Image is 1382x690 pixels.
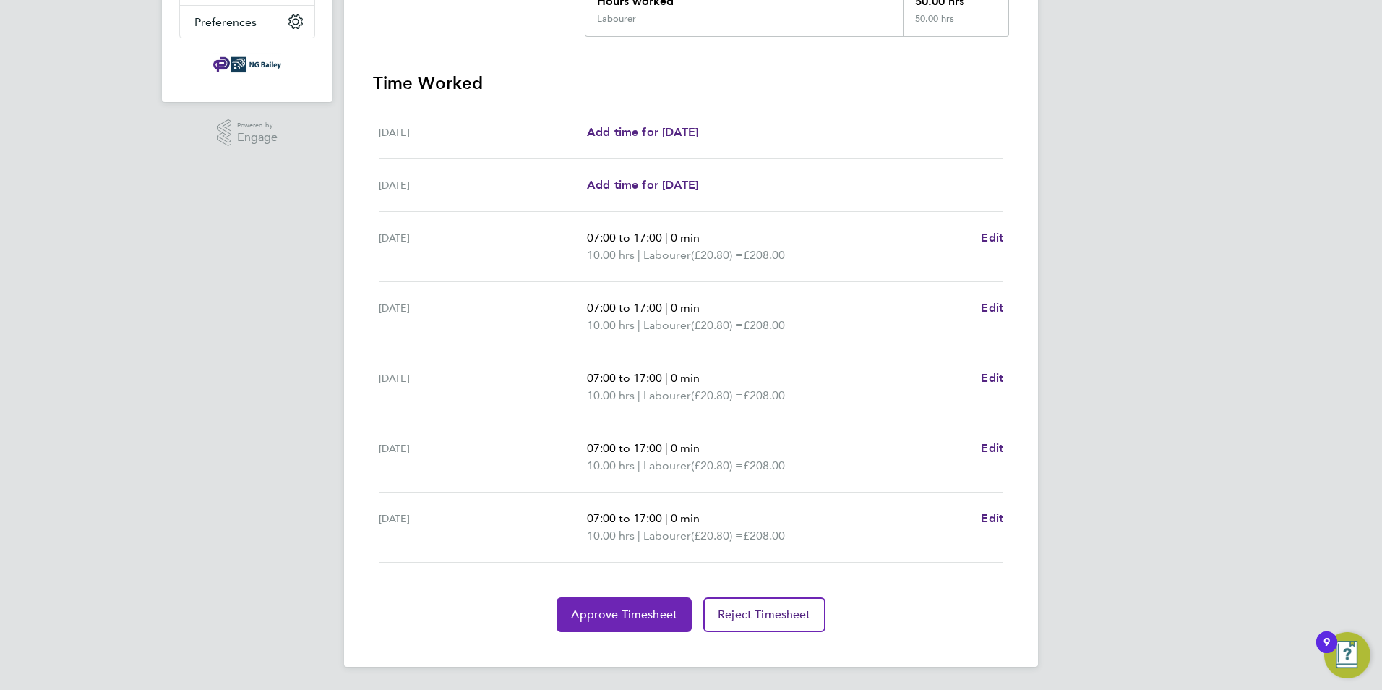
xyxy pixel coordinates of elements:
[587,318,635,332] span: 10.00 hrs
[981,441,1003,455] span: Edit
[638,318,640,332] span: |
[665,511,668,525] span: |
[903,13,1008,36] div: 50.00 hrs
[643,247,691,264] span: Labourer
[981,231,1003,244] span: Edit
[180,6,314,38] button: Preferences
[743,459,785,472] span: £208.00
[587,441,662,455] span: 07:00 to 17:00
[691,248,743,262] span: (£20.80) =
[379,229,587,264] div: [DATE]
[981,299,1003,317] a: Edit
[379,299,587,334] div: [DATE]
[571,608,677,622] span: Approve Timesheet
[643,527,691,545] span: Labourer
[691,388,743,402] span: (£20.80) =
[981,229,1003,247] a: Edit
[643,317,691,334] span: Labourer
[981,510,1003,527] a: Edit
[665,301,668,315] span: |
[981,371,1003,385] span: Edit
[597,13,636,25] div: Labourer
[587,388,635,402] span: 10.00 hrs
[671,301,700,315] span: 0 min
[638,388,640,402] span: |
[379,370,587,404] div: [DATE]
[179,53,315,76] a: Go to home page
[671,371,700,385] span: 0 min
[743,388,785,402] span: £208.00
[671,231,700,244] span: 0 min
[379,510,587,545] div: [DATE]
[743,248,785,262] span: £208.00
[1324,632,1370,678] button: Open Resource Center, 9 new notifications
[587,301,662,315] span: 07:00 to 17:00
[671,441,700,455] span: 0 min
[743,529,785,542] span: £208.00
[1323,642,1330,661] div: 9
[587,124,698,141] a: Add time for [DATE]
[587,511,662,525] span: 07:00 to 17:00
[643,457,691,474] span: Labourer
[379,176,587,194] div: [DATE]
[373,72,1009,95] h3: Time Worked
[691,529,743,542] span: (£20.80) =
[643,387,691,404] span: Labourer
[665,231,668,244] span: |
[638,248,640,262] span: |
[587,459,635,472] span: 10.00 hrs
[587,371,662,385] span: 07:00 to 17:00
[587,231,662,244] span: 07:00 to 17:00
[671,511,700,525] span: 0 min
[379,124,587,141] div: [DATE]
[718,608,811,622] span: Reject Timesheet
[638,529,640,542] span: |
[665,371,668,385] span: |
[213,53,281,76] img: ngbailey-logo-retina.png
[587,178,698,192] span: Add time for [DATE]
[217,119,278,147] a: Powered byEngage
[237,132,278,144] span: Engage
[981,440,1003,457] a: Edit
[691,459,743,472] span: (£20.80) =
[981,511,1003,525] span: Edit
[237,119,278,132] span: Powered by
[587,248,635,262] span: 10.00 hrs
[665,441,668,455] span: |
[691,318,743,332] span: (£20.80) =
[587,125,698,139] span: Add time for [DATE]
[981,301,1003,315] span: Edit
[194,15,257,29] span: Preferences
[743,318,785,332] span: £208.00
[703,597,825,632] button: Reject Timesheet
[638,459,640,472] span: |
[379,440,587,474] div: [DATE]
[981,370,1003,387] a: Edit
[557,597,692,632] button: Approve Timesheet
[587,176,698,194] a: Add time for [DATE]
[587,529,635,542] span: 10.00 hrs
